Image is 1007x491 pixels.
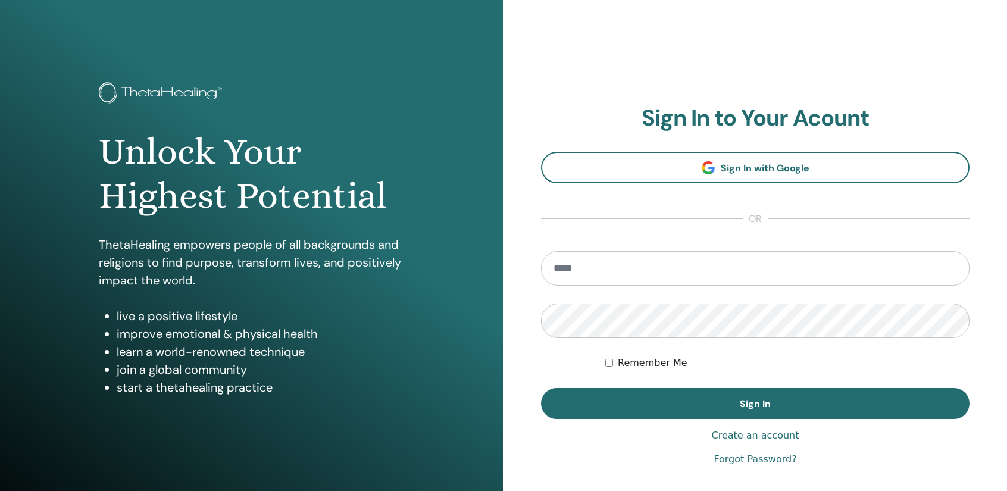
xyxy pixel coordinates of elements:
li: join a global community [117,361,405,379]
li: live a positive lifestyle [117,307,405,325]
a: Create an account [711,429,799,443]
div: Keep me authenticated indefinitely or until I manually logout [605,356,970,370]
button: Sign In [541,388,970,419]
li: start a thetahealing practice [117,379,405,396]
h2: Sign In to Your Acount [541,105,970,132]
span: Sign In with Google [721,162,809,174]
span: or [743,212,768,226]
a: Forgot Password? [714,452,796,467]
h1: Unlock Your Highest Potential [99,130,405,218]
p: ThetaHealing empowers people of all backgrounds and religions to find purpose, transform lives, a... [99,236,405,289]
li: improve emotional & physical health [117,325,405,343]
label: Remember Me [618,356,687,370]
span: Sign In [740,398,771,410]
li: learn a world-renowned technique [117,343,405,361]
a: Sign In with Google [541,152,970,183]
